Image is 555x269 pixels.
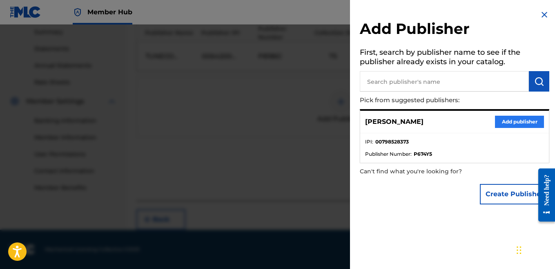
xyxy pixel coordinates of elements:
input: Search publisher's name [360,71,529,92]
span: Publisher Number : [365,150,412,158]
span: IPI : [365,138,373,146]
img: Search Works [534,76,544,86]
iframe: Resource Center [532,162,555,228]
img: MLC Logo [10,6,41,18]
p: [PERSON_NAME] [365,117,423,127]
img: Top Rightsholder [73,7,82,17]
h2: Add Publisher [360,20,549,40]
button: Add publisher [495,116,544,128]
button: Create Publisher [480,184,549,204]
strong: P674Y5 [414,150,432,158]
strong: 00798528373 [375,138,409,146]
p: Pick from suggested publishers: [360,92,503,109]
iframe: Chat Widget [514,230,555,269]
span: Member Hub [87,7,132,17]
h5: First, search by publisher name to see if the publisher already exists in your catalog. [360,45,549,71]
p: Can't find what you're looking for? [360,163,503,180]
div: Drag [517,238,522,262]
